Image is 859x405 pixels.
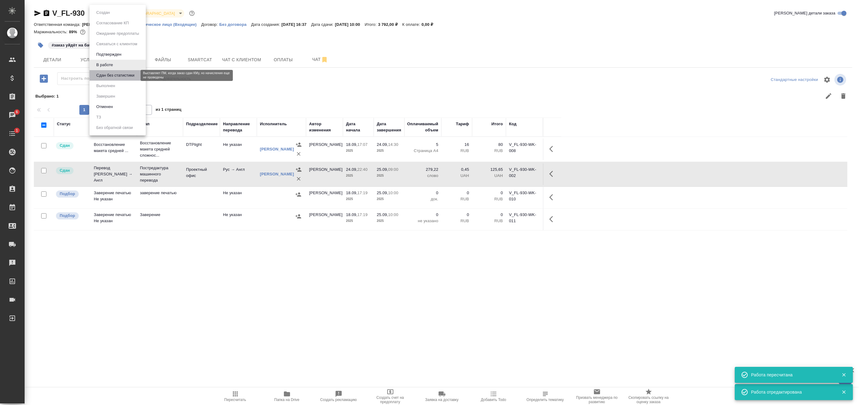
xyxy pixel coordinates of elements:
[94,72,136,79] button: Сдан без статистики
[94,93,117,100] button: Завершен
[94,114,103,121] button: ТЗ
[837,389,850,395] button: Закрыть
[94,62,115,68] button: В работе
[94,124,135,131] button: Без обратной связи
[94,41,139,47] button: Связаться с клиентом
[94,82,117,89] button: Выполнен
[94,20,131,26] button: Согласование КП
[751,389,832,395] div: Работа отредактирована
[837,372,850,378] button: Закрыть
[94,51,123,58] button: Подтвержден
[94,9,112,16] button: Создан
[751,372,832,378] div: Работа пересчитана
[94,30,141,37] button: Ожидание предоплаты
[94,103,115,110] button: Отменен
